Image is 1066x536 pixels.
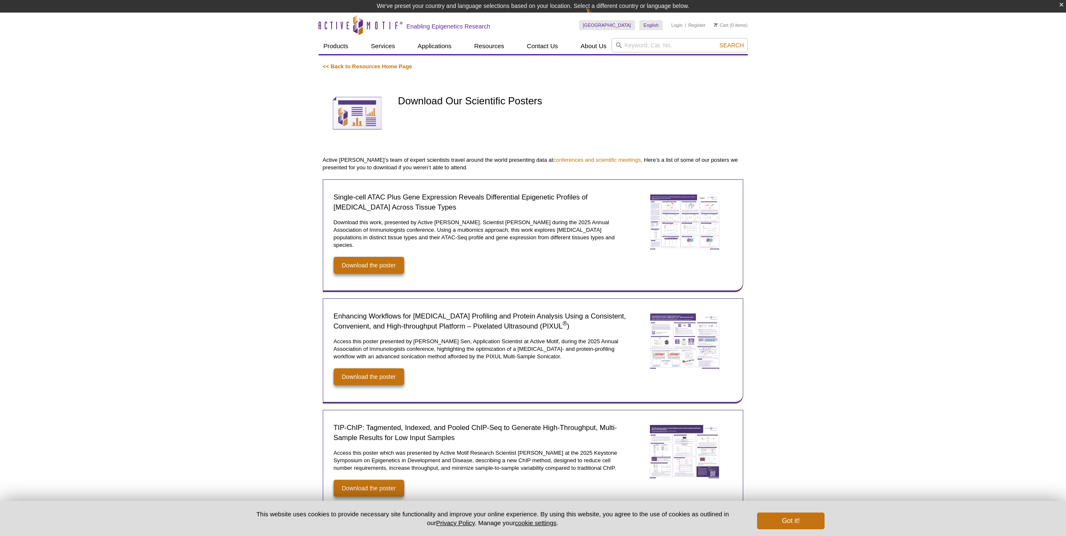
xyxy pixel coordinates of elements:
[643,188,726,256] img: Single-cell ATAC Plus Gene Expression Reveals Differential Epigenetic Profiles of Macrophages Acr...
[334,219,627,249] p: Download this work, presented by Active [PERSON_NAME]. Scientist [PERSON_NAME] during the 2025 An...
[436,519,475,526] a: Privacy Policy
[643,419,726,488] a: TIP-ChIP: Tagmented, Indexed, and Pooled ChIP-Seq to Generate High-Throughput, Multi-Sample Resul...
[714,23,718,27] img: Your Cart
[576,38,612,54] a: About Us
[579,20,635,30] a: [GEOGRAPHIC_DATA]
[334,480,404,497] a: Download the poster
[334,423,627,443] h2: TIP-ChIP: Tagmented, Indexed, and Pooled ChIP-Seq to Generate High-Throughput, Multi-Sample Resul...
[714,22,729,28] a: Cart
[469,38,509,54] a: Resources
[553,157,641,163] a: conferences and scientific meetings
[334,192,627,212] h2: Single-cell ATAC Plus Gene Expression Reveals Differential Epigenetic Profiles of [MEDICAL_DATA] ...
[643,419,726,486] img: TIP-ChIP: Tagmented, Indexed, and Pooled ChIP-Seq to Generate High-Throughput, Multi-Sample Resul...
[407,23,490,30] h2: Enabling Epigenetics Research
[522,38,563,54] a: Contact Us
[685,20,686,30] li: |
[639,20,663,30] a: English
[586,6,608,26] img: Change Here
[643,307,726,375] img: Enhancing Workflows for Cytokine Profiling and Protein Analysis Using a Consistent, Convenient, a...
[719,42,744,49] span: Search
[717,41,746,49] button: Search
[671,22,682,28] a: Login
[714,20,748,30] li: (0 items)
[643,188,726,258] a: Single-cell ATAC Plus Gene Expression Reveals Differential Epigenetic Profiles of Macrophages Acr...
[688,22,705,28] a: Register
[323,79,392,148] img: Scientific Posters
[515,519,556,526] button: cookie settings
[398,96,743,108] h1: Download Our Scientific Posters
[643,307,726,377] a: Enhancing Workflows for Cytokine Profiling and Protein Analysis Using a Consistent, Convenient, a...
[323,63,412,70] a: << Back to Resources Home Page
[334,257,404,274] a: Download the poster
[242,510,744,527] p: This website uses cookies to provide necessary site functionality and improve your online experie...
[612,38,748,52] input: Keyword, Cat. No.
[563,320,567,327] sup: ®
[757,513,824,529] button: Got it!
[319,38,353,54] a: Products
[334,449,627,472] p: Access this poster which was presented by Active Motif Research Scientist [PERSON_NAME] at the 20...
[334,368,404,385] a: Download the poster
[366,38,400,54] a: Services
[323,156,744,171] p: Active [PERSON_NAME]’s team of expert scientists travel around the world presenting data at . Her...
[412,38,456,54] a: Applications
[334,311,627,331] h2: Enhancing Workflows for [MEDICAL_DATA] Profiling and Protein Analysis Using a Consistent, Conveni...
[334,338,627,360] p: Access this poster presented by [PERSON_NAME] Sen, Application Scientist at Active Motif, during ...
